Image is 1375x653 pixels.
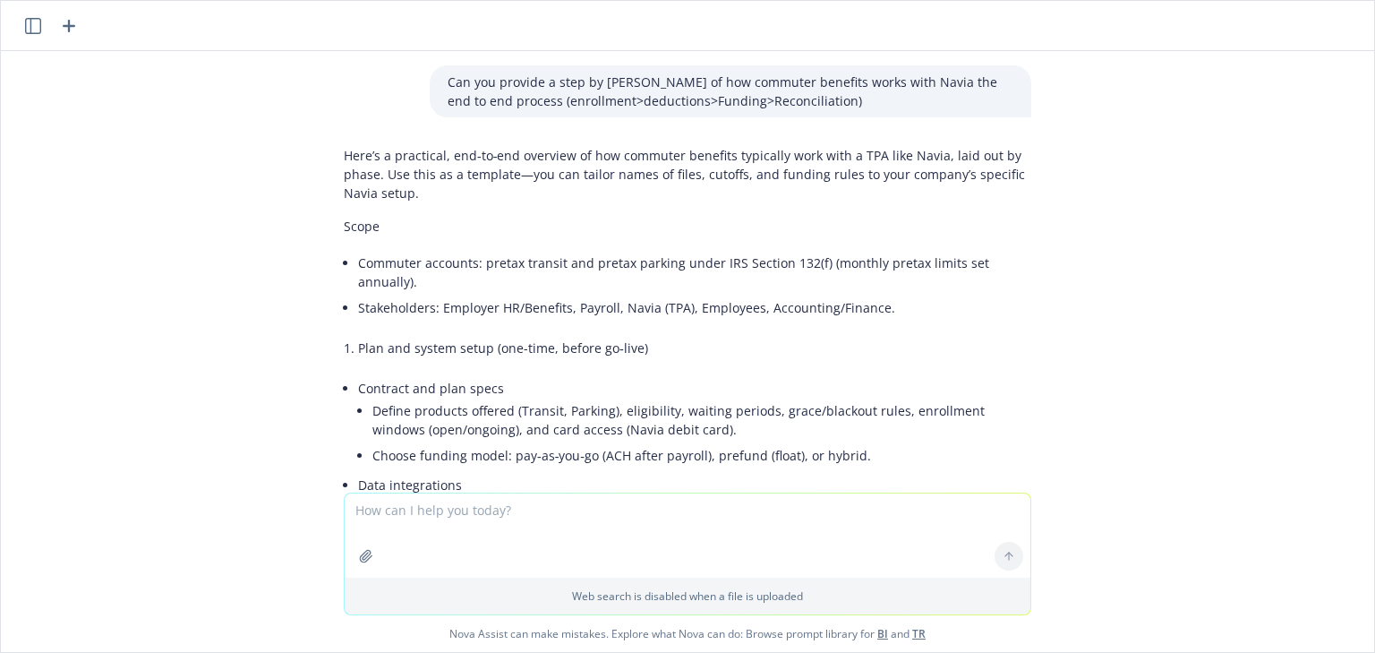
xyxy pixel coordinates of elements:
li: Data integrations [358,472,1031,576]
li: Define products offered (Transit, Parking), eligibility, waiting periods, grace/blackout rules, e... [372,398,1031,442]
a: TR [912,626,926,641]
li: Plan and system setup (one-time, before go‑live) [358,335,1031,361]
li: Choose funding model: pay‑as‑you‑go (ACH after payroll), prefund (float), or hybrid. [372,442,1031,468]
a: BI [877,626,888,641]
p: Here’s a practical, end‑to‑end overview of how commuter benefits typically work with a TPA like N... [344,146,1031,202]
p: Scope [344,217,1031,236]
p: Web search is disabled when a file is uploaded [355,589,1020,604]
li: Stakeholders: Employer HR/Benefits, Payroll, Navia (TPA), Employees, Accounting/Finance. [358,295,1031,321]
p: Can you provide a step by [PERSON_NAME] of how commuter benefits works with Navia the end to end ... [448,73,1013,110]
li: Commuter accounts: pretax transit and pretax parking under IRS Section 132(f) (monthly pretax lim... [358,250,1031,295]
span: Nova Assist can make mistakes. Explore what Nova can do: Browse prompt library for and [8,615,1367,652]
li: Contract and plan specs [358,375,1031,472]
